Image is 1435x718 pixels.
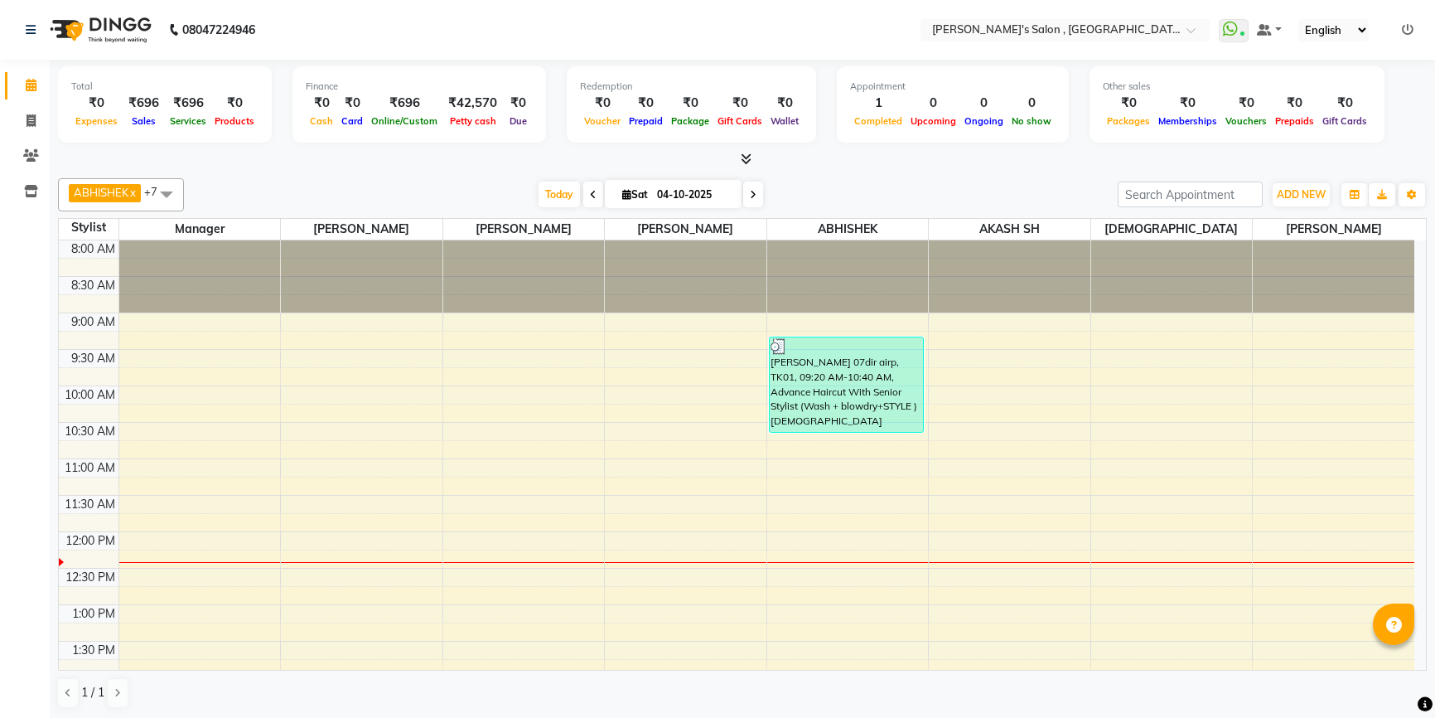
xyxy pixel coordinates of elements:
[713,115,766,127] span: Gift Cards
[210,94,258,113] div: ₹0
[443,219,605,240] span: [PERSON_NAME]
[667,94,713,113] div: ₹0
[1271,94,1318,113] div: ₹0
[1221,115,1271,127] span: Vouchers
[69,605,118,623] div: 1:00 PM
[580,115,625,127] span: Voucher
[1103,94,1154,113] div: ₹0
[505,115,531,127] span: Due
[770,337,924,432] div: [PERSON_NAME] 07dir airp, TK01, 09:20 AM-10:40 AM, Advance Haircut With Senior Stylist (Wash + bl...
[960,115,1007,127] span: Ongoing
[929,219,1090,240] span: AKASH SH
[74,186,128,199] span: ABHISHEK
[906,94,960,113] div: 0
[906,115,960,127] span: Upcoming
[122,94,166,113] div: ₹696
[68,313,118,331] div: 9:00 AM
[337,115,367,127] span: Card
[580,80,803,94] div: Redemption
[128,186,136,199] a: x
[61,459,118,477] div: 11:00 AM
[1091,219,1253,240] span: [DEMOGRAPHIC_DATA]
[1277,188,1326,201] span: ADD NEW
[766,94,803,113] div: ₹0
[1271,115,1318,127] span: Prepaids
[42,7,156,53] img: logo
[618,188,652,201] span: Sat
[81,684,104,701] span: 1 / 1
[960,94,1007,113] div: 0
[1273,183,1330,206] button: ADD NEW
[166,94,210,113] div: ₹696
[580,94,625,113] div: ₹0
[1318,94,1371,113] div: ₹0
[306,94,337,113] div: ₹0
[62,532,118,550] div: 12:00 PM
[1007,115,1056,127] span: No show
[766,115,803,127] span: Wallet
[850,94,906,113] div: 1
[71,94,122,113] div: ₹0
[539,182,580,207] span: Today
[1103,115,1154,127] span: Packages
[144,185,170,198] span: +7
[59,219,118,236] div: Stylist
[767,219,929,240] span: ABHISHEK
[69,642,118,659] div: 1:30 PM
[61,386,118,404] div: 10:00 AM
[850,80,1056,94] div: Appointment
[367,94,442,113] div: ₹696
[306,115,337,127] span: Cash
[442,94,504,113] div: ₹42,570
[1318,115,1371,127] span: Gift Cards
[652,182,735,207] input: 2025-10-04
[1365,652,1418,701] iframe: chat widget
[128,115,160,127] span: Sales
[68,240,118,258] div: 8:00 AM
[625,94,667,113] div: ₹0
[605,219,766,240] span: [PERSON_NAME]
[61,496,118,513] div: 11:30 AM
[71,115,122,127] span: Expenses
[62,569,118,586] div: 12:30 PM
[850,115,906,127] span: Completed
[1253,219,1414,240] span: [PERSON_NAME]
[166,115,210,127] span: Services
[713,94,766,113] div: ₹0
[367,115,442,127] span: Online/Custom
[337,94,367,113] div: ₹0
[667,115,713,127] span: Package
[71,80,258,94] div: Total
[446,115,500,127] span: Petty cash
[1118,182,1263,207] input: Search Appointment
[1103,80,1371,94] div: Other sales
[119,219,281,240] span: Manager
[61,423,118,440] div: 10:30 AM
[210,115,258,127] span: Products
[1007,94,1056,113] div: 0
[504,94,533,113] div: ₹0
[1154,115,1221,127] span: Memberships
[1154,94,1221,113] div: ₹0
[68,350,118,367] div: 9:30 AM
[68,277,118,294] div: 8:30 AM
[306,80,533,94] div: Finance
[182,7,255,53] b: 08047224946
[281,219,442,240] span: [PERSON_NAME]
[1221,94,1271,113] div: ₹0
[625,115,667,127] span: Prepaid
